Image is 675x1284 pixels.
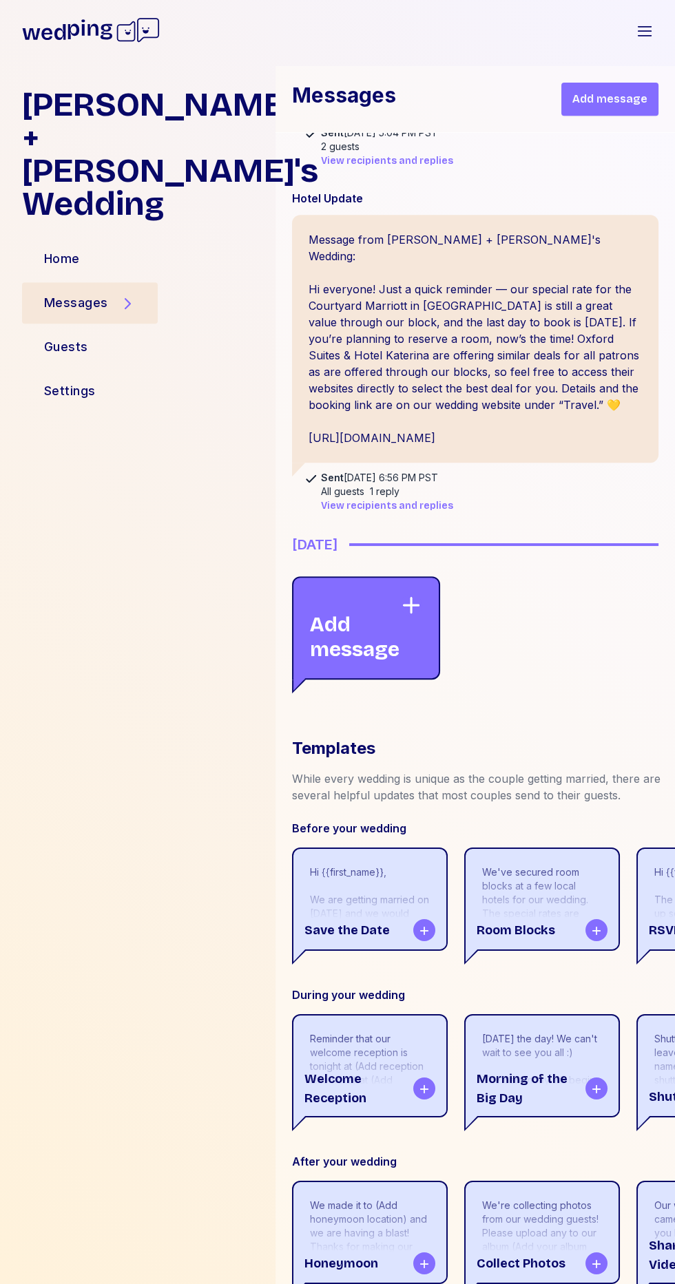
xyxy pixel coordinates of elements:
[572,91,647,107] span: Add message
[370,485,399,498] div: 1 reply
[310,594,400,662] div: Add message
[292,737,675,759] div: Templates
[482,865,602,1003] div: We've secured room blocks at a few local hotels for our wedding. The special rates are valid for ...
[292,535,338,554] div: [DATE]
[482,1199,602,1267] div: We're collecting photos from our wedding guests! Please upload any to our album (Add your album l...
[466,1244,619,1283] div: Collect Photos
[321,126,453,140] div: [DATE] 5:04 PM PST
[321,140,360,154] div: 2 guests
[292,190,658,207] div: Hotel Update
[466,911,619,949] div: Room Blocks
[321,485,364,498] div: All guests
[321,471,453,485] div: [DATE] 6:56 PM PST
[44,337,88,357] div: Guests
[310,865,430,1031] div: Hi {{first_name}}, We are getting married on [DATE] and we would love for you to join us! Please ...
[466,1061,619,1116] div: Morning of the Big Day
[44,381,96,401] div: Settings
[292,1153,675,1170] div: After your wedding
[561,83,658,116] button: Add message
[321,154,453,168] button: View recipients and replies
[292,83,396,116] h1: Messages
[22,88,264,220] h1: [PERSON_NAME] + [PERSON_NAME]'s Wedding
[321,127,344,138] span: Sent
[482,1032,602,1225] div: [DATE] the day! We can't wait to see you all :) The ceremony will begin at (Add ceremony time her...
[292,820,675,836] div: Before your wedding
[293,1244,446,1283] div: Honeymoon
[44,293,108,313] div: Messages
[292,987,675,1003] div: During your wedding
[44,249,80,269] div: Home
[321,499,453,513] button: View recipients and replies
[292,215,658,463] div: Message from [PERSON_NAME] + [PERSON_NAME]'s Wedding: Hi everyone! Just a quick reminder — our sp...
[292,770,675,803] div: While every wedding is unique as the couple getting married, there are several helpful updates th...
[321,472,344,483] span: Sent
[310,1032,430,1156] div: Reminder that our welcome reception is tonight at (Add reception time here) at (Add location here...
[293,911,446,949] div: Save the Date
[293,1061,446,1116] div: Welcome Reception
